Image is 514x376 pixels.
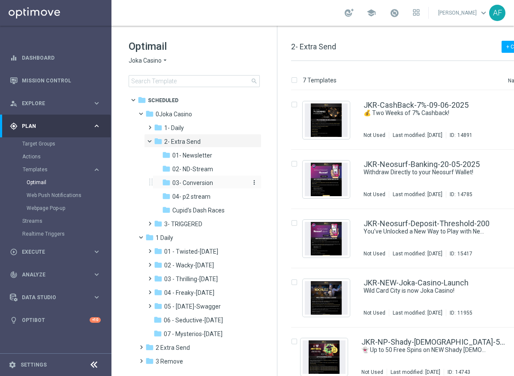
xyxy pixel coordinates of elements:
[164,248,218,255] span: 01 - Twisted-Tuesday
[364,132,385,139] div: Not Used
[164,138,201,146] span: 2- Extra Send
[164,261,214,269] span: 02 - Wacky-Wednesday
[22,218,89,224] a: Streams
[9,294,101,301] button: Data Studio keyboard_arrow_right
[22,153,89,160] a: Actions
[9,361,16,369] i: settings
[305,222,348,255] img: 15417.jpeg
[367,8,376,18] span: school
[361,369,383,376] div: Not Used
[154,288,162,297] i: folder
[9,317,101,324] button: lightbulb Optibot +10
[446,309,472,316] div: ID:
[129,39,260,53] h1: Optimail
[27,192,89,199] a: Web Push Notifications
[9,77,101,84] button: Mission Control
[145,357,154,365] i: folder
[90,317,101,323] div: +10
[93,270,101,279] i: keyboard_arrow_right
[162,164,171,173] i: folder
[162,151,171,159] i: folder
[9,271,101,278] button: track_changes Analyze keyboard_arrow_right
[156,344,190,352] span: 2 Extra Send
[303,340,346,374] img: 14743.jpeg
[9,100,101,107] button: person_search Explore keyboard_arrow_right
[154,137,162,146] i: folder
[22,215,111,227] div: Streams
[93,293,101,301] i: keyboard_arrow_right
[22,309,90,331] a: Optibot
[364,250,385,257] div: Not Used
[249,179,258,187] button: more_vert
[364,101,469,109] a: JKR-CashBack-7%-09-06-2025
[364,227,486,236] a: You’ve Unlocked a New Way to Play with NeoSurf!
[164,124,184,132] span: 1- Daily
[93,166,101,174] i: keyboard_arrow_right
[457,191,472,198] div: 14785
[27,176,111,189] div: Optimail
[22,295,93,300] span: Data Studio
[364,279,469,287] a: JKR-NEW-Joka-Casino-Launch
[164,316,223,324] span: 06 - Seductive-Sunday
[10,69,101,92] div: Mission Control
[23,167,93,172] div: Templates
[22,46,101,69] a: Dashboard
[22,150,111,163] div: Actions
[164,220,202,228] span: 3- TRIGGERED
[364,109,506,117] div: 💰 Two Weeks of 7% Cashback!
[389,309,446,316] div: Last modified: [DATE]
[291,42,336,51] span: 2- Extra Send
[129,57,168,65] button: Joka Casino arrow_drop_down
[251,179,258,186] i: more_vert
[162,192,171,200] i: folder
[457,132,472,139] div: 14891
[162,178,171,187] i: folder
[164,289,214,297] span: 04 - Freaky-Friday
[364,227,506,236] div: You’ve Unlocked a New Way to Play with NeoSurf!
[364,309,385,316] div: Not Used
[129,75,260,87] input: Search Template
[10,100,18,107] i: person_search
[22,249,93,255] span: Execute
[389,250,446,257] div: Last modified: [DATE]
[251,78,258,85] span: search
[162,57,168,65] i: arrow_drop_down
[156,234,173,242] span: 1 Daily
[145,343,154,352] i: folder
[361,338,506,346] a: JKR-NP-Shady-[DEMOGRAPHIC_DATA]-50FS-03-06-2025
[23,167,84,172] span: Templates
[27,179,89,186] a: Optimail
[22,272,93,277] span: Analyze
[364,287,506,295] div: Wild Card City is now Joka Casino!
[10,294,93,301] div: Data Studio
[22,230,89,237] a: Realtime Triggers
[361,346,506,354] div: 👻 Up to 50 Free Spins on NEW Shady Lady Games!
[10,248,18,256] i: play_circle_outline
[172,206,225,214] span: Cupid's Dash Races
[172,179,213,187] span: 03- Conversion
[172,165,213,173] span: 02- ND-Stream
[154,274,162,283] i: folder
[489,5,505,21] div: AF
[22,166,101,173] button: Templates keyboard_arrow_right
[27,205,89,212] a: Webpage Pop-up
[145,233,154,242] i: folder
[455,369,470,376] div: 14743
[389,132,446,139] div: Last modified: [DATE]
[93,248,101,256] i: keyboard_arrow_right
[9,55,101,61] button: equalizer Dashboard
[10,316,18,324] i: lightbulb
[22,227,111,240] div: Realtime Triggers
[9,249,101,255] div: play_circle_outline Execute keyboard_arrow_right
[361,346,486,354] a: 👻 Up to 50 Free Spins on NEW Shady [DEMOGRAPHIC_DATA] Games!
[27,189,111,202] div: Web Push Notifications
[10,271,93,279] div: Analyze
[27,202,111,215] div: Webpage Pop-up
[364,191,385,198] div: Not Used
[9,123,101,130] button: gps_fixed Plan keyboard_arrow_right
[145,109,154,118] i: folder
